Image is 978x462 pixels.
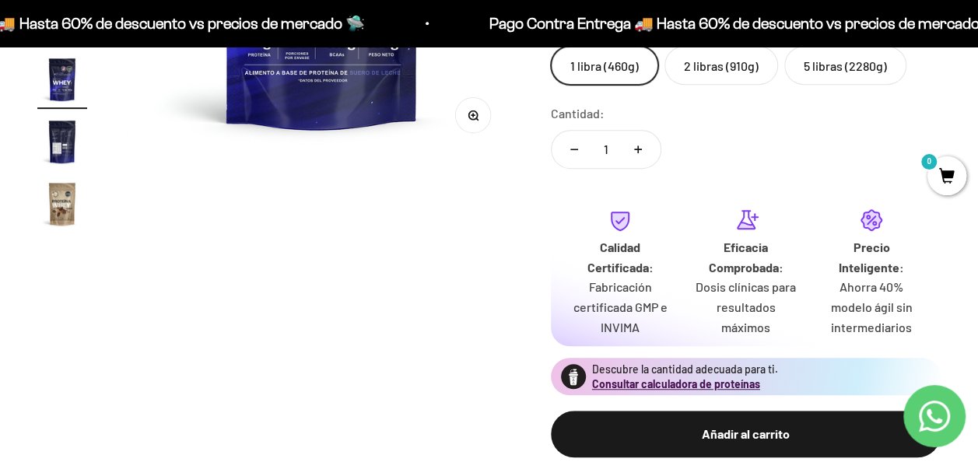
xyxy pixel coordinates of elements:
[37,117,87,166] img: Proteína Whey
[696,277,797,337] p: Dosis clínicas para resultados máximos
[927,169,966,186] a: 0
[37,117,87,171] button: Ir al artículo 19
[561,364,586,389] img: Proteína
[615,131,661,168] button: Aumentar cantidad
[551,411,941,457] button: Añadir al carrito
[37,54,87,104] img: Proteína Whey
[37,179,87,229] img: Proteína Whey
[37,54,87,109] button: Ir al artículo 18
[37,179,87,233] button: Ir al artículo 20
[587,240,653,275] strong: Calidad Certificada:
[821,277,922,337] p: Ahorra 40% modelo ágil sin intermediarios
[570,277,671,337] p: Fabricación certificada GMP e INVIMA
[709,240,783,275] strong: Eficacia Comprobada:
[592,362,778,376] span: Descubre la cantidad adecuada para ti.
[552,131,597,168] button: Reducir cantidad
[551,103,605,124] label: Cantidad:
[920,152,938,171] mark: 0
[582,424,910,444] div: Añadir al carrito
[839,240,904,275] strong: Precio Inteligente:
[426,11,939,36] p: Pago Contra Entrega 🚚 Hasta 60% de descuento vs precios de mercado 🛸
[592,376,760,392] button: Consultar calculadora de proteínas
